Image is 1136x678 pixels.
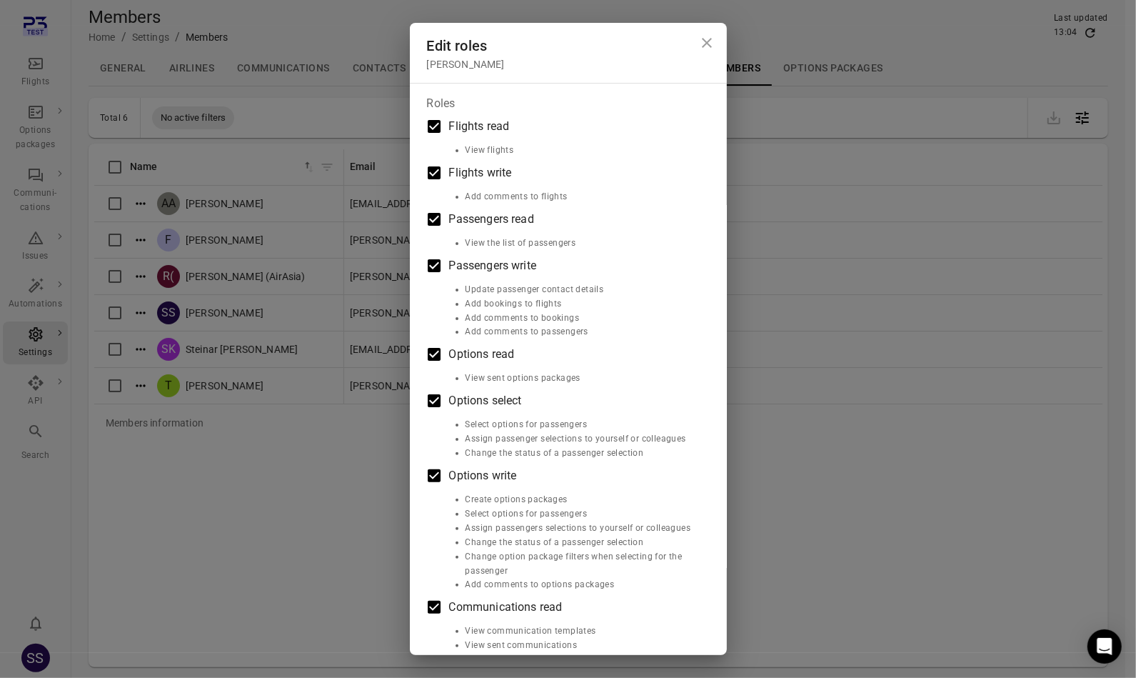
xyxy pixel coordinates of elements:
[466,536,700,550] li: Change the status of a passenger selection
[466,522,700,536] li: Assign passengers selections to yourself or colleagues
[466,493,700,507] li: Create options packages
[693,29,721,57] button: Close dialog
[449,118,510,135] span: Flights read
[449,257,536,274] span: Passengers write
[466,578,700,592] li: Add comments to options packages
[466,236,700,251] li: View the list of passengers
[427,34,710,57] div: Edit roles
[466,624,700,639] li: View communication templates
[449,346,515,363] span: Options read
[466,550,700,579] li: Change option package filters when selecting for the passenger
[466,283,700,297] li: Update passenger contact details
[466,639,700,653] li: View sent communications
[1087,629,1122,664] div: Open Intercom Messenger
[427,57,710,71] div: [PERSON_NAME]
[466,372,700,386] li: View sent options packages
[466,507,700,522] li: Select options for passengers
[466,311,700,326] li: Add comments to bookings
[449,599,563,616] span: Communications read
[466,325,700,339] li: Add comments to passengers
[466,418,700,432] li: Select options for passengers
[449,392,522,409] span: Options select
[466,190,700,204] li: Add comments to flights
[466,144,700,158] li: View flights
[466,297,700,311] li: Add bookings to flights
[427,95,456,111] legend: Roles
[466,447,700,461] li: Change the status of a passenger selection
[449,467,517,484] span: Options write
[466,432,700,447] li: Assign passenger selections to yourself or colleagues
[449,211,534,228] span: Passengers read
[449,164,512,181] span: Flights write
